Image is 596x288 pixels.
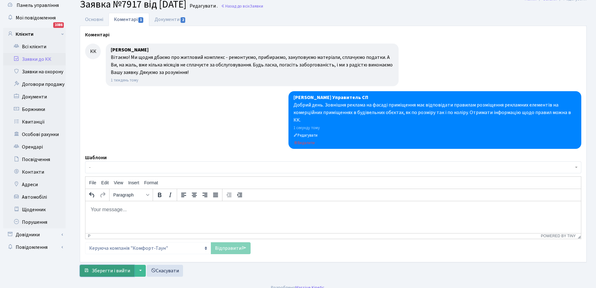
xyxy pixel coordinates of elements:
[80,265,134,277] button: Зберегти і вийти
[177,189,222,201] div: alignment
[3,91,66,103] a: Документи
[110,189,153,201] div: styles
[89,164,573,170] span: -
[85,154,107,161] label: Шаблони
[3,228,66,241] a: Довідники
[293,94,576,101] div: [PERSON_NAME] Управитель СП
[3,103,66,116] a: Боржники
[250,3,263,9] span: Заявки
[113,192,144,197] span: Paragraph
[101,180,109,185] span: Edit
[128,180,139,185] span: Insert
[541,234,576,238] a: Powered by Tiny
[224,190,234,200] button: Decrease indent
[85,161,581,173] span: -
[88,234,90,238] div: p
[111,46,394,54] div: [PERSON_NAME]
[3,141,66,153] a: Орендарі
[3,40,66,53] a: Всі клієнти
[16,14,56,21] span: Мої повідомлення
[85,201,581,233] iframe: Rich Text Area
[293,101,576,124] div: Добрий день. Зовнішня реклама на фасаді приміщення має відповідати правилам розміщення рекламних ...
[221,3,263,9] a: Назад до всіхЗаявки
[92,267,130,274] span: Зберегти і вийти
[188,3,218,9] small: Редагувати .
[85,31,110,39] label: Коментарі
[3,53,66,65] a: Заявки до КК
[222,189,246,201] div: indentation
[53,22,64,28] div: 1086
[3,78,66,91] a: Договори продажу
[293,140,315,146] small: Видалити
[153,189,177,201] div: formatting
[178,190,189,200] button: Align left
[80,13,109,26] a: Основні
[85,189,110,201] div: history
[3,216,66,228] a: Порушення
[293,133,318,138] small: Редагувати
[149,13,191,26] a: Документи
[147,265,183,277] a: Скасувати
[138,17,143,23] span: 1
[144,180,158,185] span: Format
[3,12,66,24] a: Мої повідомлення1086
[293,125,320,131] small: 23.09.2025 13:44:06
[3,191,66,203] a: Автомобілі
[210,190,221,200] button: Justify
[111,190,151,200] button: Formats
[293,132,318,139] a: Редагувати
[17,2,59,9] span: Панель управління
[3,65,66,78] a: Заявки на охорону
[189,190,200,200] button: Align center
[234,190,245,200] button: Increase indent
[154,190,165,200] button: Bold
[181,17,186,23] span: 2
[293,139,315,146] a: Видалити
[89,180,96,185] span: File
[3,166,66,178] a: Контакти
[85,44,101,59] div: КК
[97,190,108,200] button: Redo
[87,190,97,200] button: Undo
[3,153,66,166] a: Посвідчення
[3,178,66,191] a: Адреси
[165,190,176,200] button: Italic
[111,54,394,76] div: Вітаємо! Ми щодня дбаємо про житловий комплекс - ремонтуємо, прибираємо, закуповуємо матеріали, с...
[3,241,66,254] a: Повідомлення
[3,203,66,216] a: Щоденник
[576,233,581,239] div: Resize
[3,116,66,128] a: Квитанції
[200,190,210,200] button: Align right
[3,28,66,40] a: Клієнти
[114,180,123,185] span: View
[3,128,66,141] a: Особові рахунки
[109,13,149,26] a: Коментарі
[111,77,138,83] small: 11.09.2025 13:04:02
